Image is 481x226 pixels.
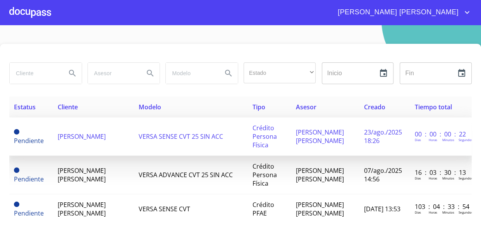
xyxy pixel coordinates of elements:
[364,166,402,183] span: 07/ago./2025 14:56
[415,130,467,138] p: 00 : 00 : 00 : 22
[415,210,421,214] p: Dias
[14,202,19,207] span: Pendiente
[14,136,44,145] span: Pendiente
[14,175,44,183] span: Pendiente
[14,129,19,135] span: Pendiente
[415,138,421,142] p: Dias
[88,63,138,84] input: search
[415,168,467,177] p: 16 : 03 : 30 : 13
[166,63,216,84] input: search
[14,103,36,111] span: Estatus
[219,64,238,83] button: Search
[296,200,344,217] span: [PERSON_NAME] [PERSON_NAME]
[429,176,437,180] p: Horas
[415,202,467,211] p: 103 : 04 : 33 : 54
[244,62,316,83] div: ​
[296,166,344,183] span: [PERSON_NAME] [PERSON_NAME]
[141,64,160,83] button: Search
[459,176,473,180] p: Segundos
[296,128,344,145] span: [PERSON_NAME] [PERSON_NAME]
[429,210,437,214] p: Horas
[332,6,472,19] button: account of current user
[63,64,82,83] button: Search
[253,162,277,188] span: Crédito Persona Física
[364,205,400,213] span: [DATE] 13:53
[10,63,60,84] input: search
[296,103,316,111] span: Asesor
[58,200,106,217] span: [PERSON_NAME] [PERSON_NAME]
[442,176,454,180] p: Minutos
[442,210,454,214] p: Minutos
[139,132,223,141] span: VERSA SENSE CVT 25 SIN ACC
[442,138,454,142] p: Minutos
[58,103,78,111] span: Cliente
[14,167,19,173] span: Pendiente
[58,132,106,141] span: [PERSON_NAME]
[332,6,462,19] span: [PERSON_NAME] [PERSON_NAME]
[139,103,161,111] span: Modelo
[415,176,421,180] p: Dias
[139,171,233,179] span: VERSA ADVANCE CVT 25 SIN ACC
[415,103,452,111] span: Tiempo total
[14,209,44,217] span: Pendiente
[139,205,190,213] span: VERSA SENSE CVT
[253,103,265,111] span: Tipo
[364,103,385,111] span: Creado
[459,210,473,214] p: Segundos
[253,200,274,217] span: Crédito PFAE
[253,124,277,149] span: Crédito Persona Física
[58,166,106,183] span: [PERSON_NAME] [PERSON_NAME]
[364,128,402,145] span: 23/ago./2025 18:26
[429,138,437,142] p: Horas
[459,138,473,142] p: Segundos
